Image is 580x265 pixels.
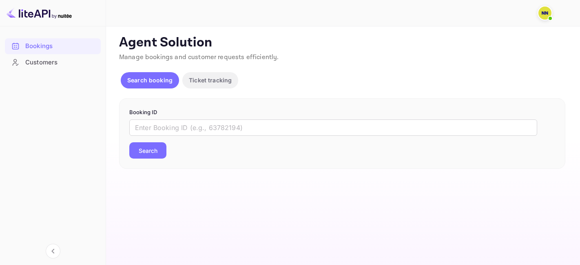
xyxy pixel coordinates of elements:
button: Collapse navigation [46,244,60,258]
p: Agent Solution [119,35,565,51]
input: Enter Booking ID (e.g., 63782194) [129,119,537,136]
a: Customers [5,55,101,70]
div: Customers [5,55,101,71]
p: Ticket tracking [189,76,232,84]
img: LiteAPI logo [7,7,72,20]
p: Search booking [127,76,173,84]
div: Bookings [5,38,101,54]
div: Bookings [25,42,97,51]
div: Customers [25,58,97,67]
a: Bookings [5,38,101,53]
img: N/A N/A [538,7,551,20]
span: Manage bookings and customer requests efficiently. [119,53,279,62]
p: Booking ID [129,108,555,117]
button: Search [129,142,166,159]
